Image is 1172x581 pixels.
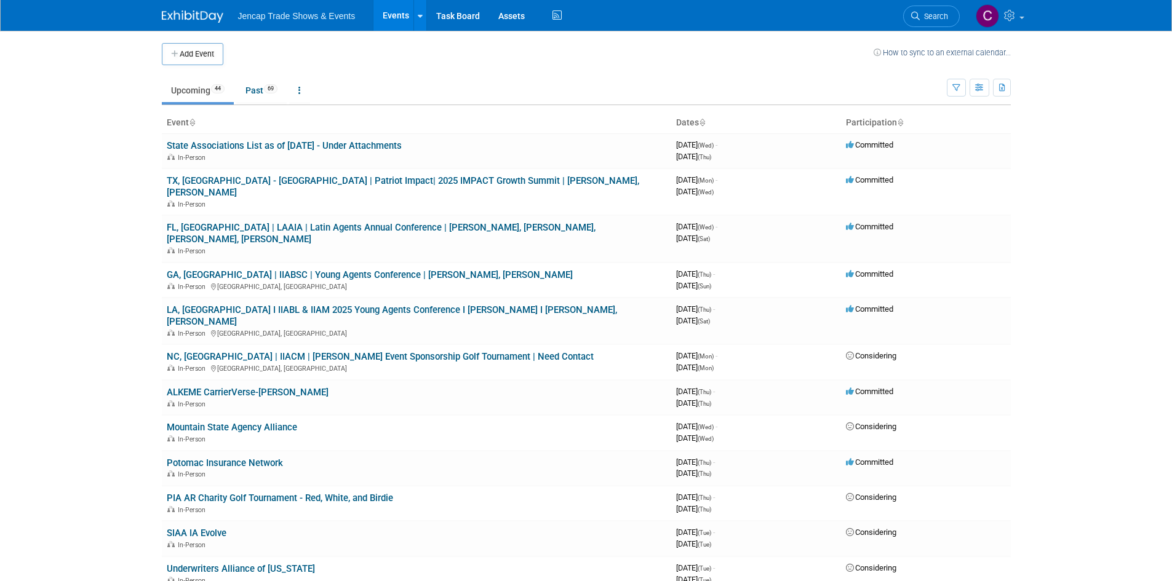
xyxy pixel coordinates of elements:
[236,79,287,102] a: Past69
[671,113,841,133] th: Dates
[713,528,715,537] span: -
[167,140,402,151] a: State Associations List as of [DATE] - Under Attachments
[903,6,960,27] a: Search
[167,281,666,291] div: [GEOGRAPHIC_DATA], [GEOGRAPHIC_DATA]
[162,43,223,65] button: Add Event
[167,363,666,373] div: [GEOGRAPHIC_DATA], [GEOGRAPHIC_DATA]
[698,142,714,149] span: (Wed)
[189,117,195,127] a: Sort by Event Name
[676,363,714,372] span: [DATE]
[698,235,710,242] span: (Sat)
[167,470,175,476] img: In-Person Event
[162,79,234,102] a: Upcoming44
[846,304,893,314] span: Committed
[167,154,175,160] img: In-Person Event
[167,457,283,468] a: Potomac Insurance Network
[167,365,175,371] img: In-Person Event
[676,468,711,478] span: [DATE]
[698,177,714,184] span: (Mon)
[713,304,715,314] span: -
[698,541,711,548] span: (Tue)
[716,175,717,184] span: -
[178,330,209,338] span: In-Person
[167,304,617,327] a: LA, [GEOGRAPHIC_DATA] I IIABL & IIAM 2025 Young Agents Conference I [PERSON_NAME] I [PERSON_NAME]...
[676,140,717,149] span: [DATE]
[698,224,714,231] span: (Wed)
[167,269,573,280] a: GA, [GEOGRAPHIC_DATA] | IIABSC | Young Agents Conference | [PERSON_NAME], [PERSON_NAME]
[713,457,715,467] span: -
[846,528,896,537] span: Considering
[167,330,175,336] img: In-Person Event
[178,400,209,408] span: In-Person
[162,10,223,23] img: ExhibitDay
[698,470,711,477] span: (Thu)
[716,222,717,231] span: -
[920,12,948,21] span: Search
[713,492,715,502] span: -
[676,539,711,548] span: [DATE]
[167,247,175,253] img: In-Person Event
[167,492,393,504] a: PIA AR Charity Golf Tournament - Red, White, and Birdie
[676,222,717,231] span: [DATE]
[167,506,175,512] img: In-Person Event
[676,316,710,325] span: [DATE]
[846,563,896,572] span: Considering
[676,492,715,502] span: [DATE]
[846,175,893,184] span: Committed
[698,424,714,430] span: (Wed)
[676,281,711,290] span: [DATE]
[676,563,715,572] span: [DATE]
[178,283,209,291] span: In-Person
[167,283,175,289] img: In-Person Event
[676,234,710,243] span: [DATE]
[676,187,714,196] span: [DATE]
[178,247,209,255] span: In-Person
[846,222,893,231] span: Committed
[846,457,893,467] span: Committed
[676,504,711,513] span: [DATE]
[676,351,717,360] span: [DATE]
[167,400,175,406] img: In-Person Event
[698,318,710,325] span: (Sat)
[713,563,715,572] span: -
[698,154,711,160] span: (Thu)
[698,353,714,360] span: (Mon)
[699,117,705,127] a: Sort by Start Date
[178,435,209,443] span: In-Person
[698,435,714,442] span: (Wed)
[676,398,711,408] span: [DATE]
[167,222,596,245] a: FL, [GEOGRAPHIC_DATA] | LAAIA | Latin Agents Annual Conference | [PERSON_NAME], [PERSON_NAME], [P...
[874,48,1011,57] a: How to sync to an external calendar...
[846,387,893,396] span: Committed
[676,387,715,396] span: [DATE]
[676,152,711,161] span: [DATE]
[716,351,717,360] span: -
[167,351,594,362] a: NC, [GEOGRAPHIC_DATA] | IIACM | [PERSON_NAME] Event Sponsorship Golf Tournament | Need Contact
[698,389,711,395] span: (Thu)
[167,435,175,441] img: In-Person Event
[698,271,711,278] span: (Thu)
[676,433,714,443] span: [DATE]
[676,457,715,467] span: [DATE]
[162,113,671,133] th: Event
[698,365,714,371] span: (Mon)
[178,200,209,208] span: In-Person
[698,529,711,536] span: (Tue)
[178,470,209,478] span: In-Person
[676,175,717,184] span: [DATE]
[167,541,175,547] img: In-Person Event
[698,306,711,313] span: (Thu)
[846,492,896,502] span: Considering
[698,506,711,513] span: (Thu)
[167,422,297,433] a: Mountain State Agency Alliance
[698,494,711,501] span: (Thu)
[211,84,225,93] span: 44
[676,304,715,314] span: [DATE]
[698,459,711,466] span: (Thu)
[178,154,209,162] span: In-Person
[976,4,999,28] img: Christopher Reid
[178,506,209,514] span: In-Person
[676,422,717,431] span: [DATE]
[178,365,209,373] span: In-Person
[167,328,666,338] div: [GEOGRAPHIC_DATA], [GEOGRAPHIC_DATA]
